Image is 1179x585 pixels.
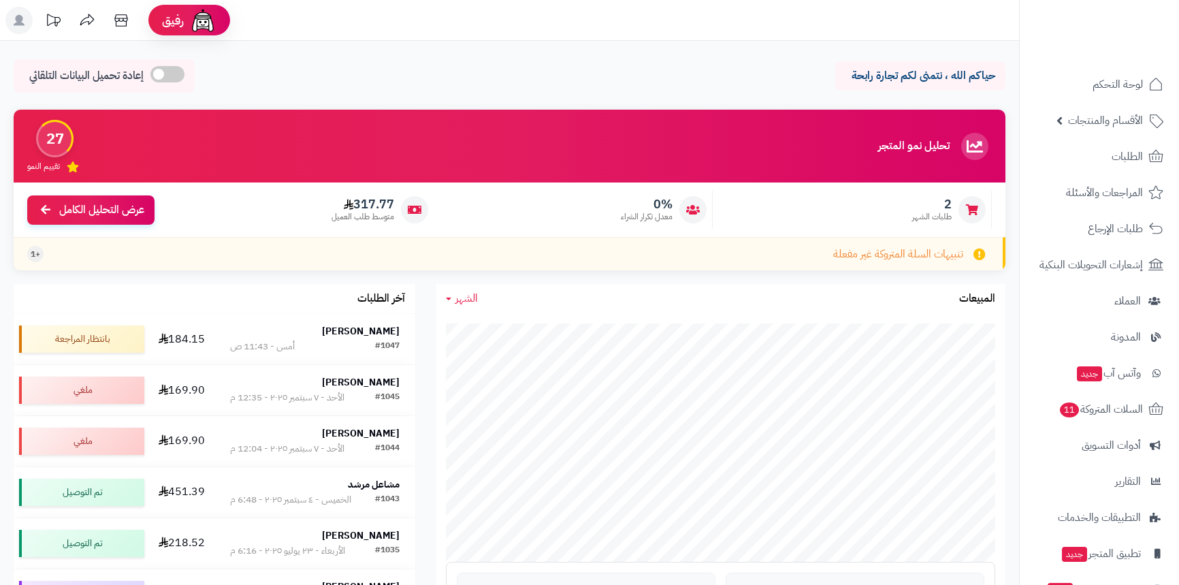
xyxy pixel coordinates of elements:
a: الطلبات [1028,140,1171,173]
span: جديد [1077,366,1102,381]
span: معدل تكرار الشراء [621,211,673,223]
span: 317.77 [332,197,394,212]
span: 11 [1060,402,1079,417]
a: التطبيقات والخدمات [1028,501,1171,534]
div: الأربعاء - ٢٣ يوليو ٢٠٢٥ - 6:16 م [230,544,345,558]
img: ai-face.png [189,7,216,34]
a: التقارير [1028,465,1171,498]
span: 0% [621,197,673,212]
a: العملاء [1028,285,1171,317]
span: تقييم النمو [27,161,60,172]
span: أدوات التسويق [1082,436,1141,455]
span: تنبيهات السلة المتروكة غير مفعلة [833,247,963,262]
span: رفيق [162,12,184,29]
span: السلات المتروكة [1059,400,1143,419]
span: الطلبات [1112,147,1143,166]
a: تحديثات المنصة [36,7,70,37]
div: #1045 [375,391,400,405]
a: لوحة التحكم [1028,68,1171,101]
div: ملغي [19,428,144,455]
strong: [PERSON_NAME] [322,324,400,338]
a: المراجعات والأسئلة [1028,176,1171,209]
span: المراجعات والأسئلة [1066,183,1143,202]
td: 451.39 [150,467,214,518]
a: المدونة [1028,321,1171,353]
span: وآتس آب [1076,364,1141,383]
span: عرض التحليل الكامل [59,202,144,218]
span: الشهر [455,290,478,306]
span: طلبات الإرجاع [1088,219,1143,238]
div: #1035 [375,544,400,558]
span: متوسط طلب العميل [332,211,394,223]
h3: آخر الطلبات [357,293,405,305]
span: إشعارات التحويلات البنكية [1039,255,1143,274]
span: طلبات الشهر [912,211,952,223]
div: الأحد - ٧ سبتمبر ٢٠٢٥ - 12:04 م [230,442,344,456]
a: إشعارات التحويلات البنكية [1028,249,1171,281]
div: بانتظار المراجعة [19,326,144,353]
td: 184.15 [150,314,214,364]
strong: [PERSON_NAME] [322,426,400,441]
p: حياكم الله ، نتمنى لكم تجارة رابحة [845,68,995,84]
strong: مشاعل مرشد [348,477,400,492]
a: عرض التحليل الكامل [27,195,155,225]
a: الشهر [446,291,478,306]
div: أمس - 11:43 ص [230,340,295,353]
div: الخميس - ٤ سبتمبر ٢٠٢٥ - 6:48 م [230,493,351,507]
a: طلبات الإرجاع [1028,212,1171,245]
img: logo-2.png [1086,33,1166,62]
div: #1047 [375,340,400,353]
div: #1043 [375,493,400,507]
td: 169.90 [150,365,214,415]
a: أدوات التسويق [1028,429,1171,462]
span: 2 [912,197,952,212]
h3: تحليل نمو المتجر [878,140,950,153]
span: تطبيق المتجر [1061,544,1141,563]
div: الأحد - ٧ سبتمبر ٢٠٢٥ - 12:35 م [230,391,344,405]
td: 169.90 [150,416,214,467]
span: إعادة تحميل البيانات التلقائي [29,68,144,84]
strong: [PERSON_NAME] [322,375,400,390]
div: تم التوصيل [19,479,144,506]
span: المدونة [1111,328,1141,347]
span: الأقسام والمنتجات [1068,111,1143,130]
strong: [PERSON_NAME] [322,528,400,543]
span: التقارير [1115,472,1141,491]
div: ملغي [19,377,144,404]
span: التطبيقات والخدمات [1058,508,1141,527]
td: 218.52 [150,518,214,569]
div: #1044 [375,442,400,456]
span: لوحة التحكم [1093,75,1143,94]
div: تم التوصيل [19,530,144,557]
a: السلات المتروكة11 [1028,393,1171,426]
a: وآتس آبجديد [1028,357,1171,390]
span: العملاء [1114,291,1141,311]
a: تطبيق المتجرجديد [1028,537,1171,570]
h3: المبيعات [959,293,995,305]
span: +1 [31,249,40,260]
span: جديد [1062,547,1087,562]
